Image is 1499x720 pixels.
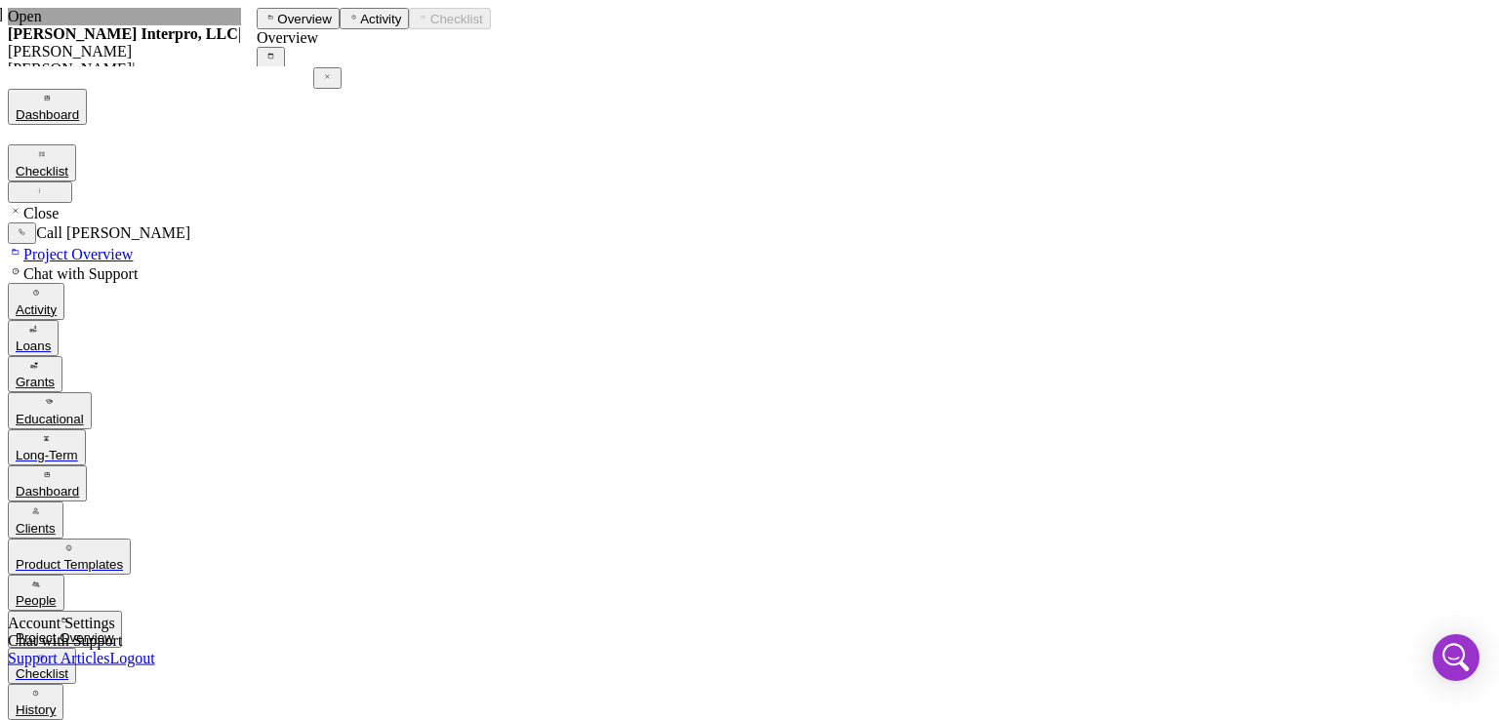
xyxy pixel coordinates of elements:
[16,412,84,426] div: Educational
[8,392,1491,428] a: Educational
[8,575,1491,611] a: People
[16,375,55,389] div: Grants
[8,144,76,180] button: Checklist
[8,611,122,647] button: Project Overview
[257,29,1491,47] div: Overview
[8,25,257,43] div: |
[1433,634,1479,681] div: Open Intercom Messenger
[16,339,51,353] div: Loans
[8,465,1491,501] a: Dashboard
[8,320,59,356] button: Loans
[8,539,131,575] button: Product Templates
[16,521,56,536] div: Clients
[16,557,123,572] div: Product Templates
[16,666,68,681] div: Checklist
[8,575,64,611] button: People
[257,8,340,29] button: Overview
[8,43,257,78] div: [PERSON_NAME] [PERSON_NAME] |
[340,8,410,29] button: Activity
[16,107,79,122] div: Dashboard
[16,164,68,179] div: Checklist
[8,283,1491,319] a: Activity
[16,484,79,499] div: Dashboard
[8,615,155,632] div: Account Settings
[8,263,1491,283] div: Chat with Support
[8,144,1491,180] a: Checklist
[8,611,1491,647] a: Project Overview
[8,8,241,25] div: Open
[8,648,1491,684] a: Checklist
[8,501,1491,538] a: Clients
[8,392,92,428] button: Educational
[8,320,1491,356] a: Loans
[409,8,490,29] button: Checklist
[8,89,87,125] button: Dashboard
[8,632,155,650] div: Chat with Support
[109,650,154,666] a: Logout
[430,12,483,26] label: Checklist
[16,302,57,317] div: Activity
[16,702,56,717] div: History
[8,222,1491,244] div: Call [PERSON_NAME]
[8,356,62,392] button: Grants
[8,203,1491,222] div: Close
[8,501,63,538] button: Clients
[8,25,238,42] b: [PERSON_NAME] Interpro, LLC
[8,684,63,720] button: History
[8,539,1491,575] a: Product Templates
[8,684,1491,720] a: History
[8,246,133,262] a: Project Overview
[8,465,87,501] button: Dashboard
[16,448,78,462] div: Long-Term
[8,429,86,465] button: Long-Term
[8,356,1491,392] a: Grants
[277,12,332,26] label: Overview
[8,429,1491,465] a: Long-Term
[8,283,64,319] button: Activity
[360,12,401,26] label: Activity
[8,650,109,666] a: Support Articles
[8,89,1491,125] a: Dashboard
[16,593,57,608] div: People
